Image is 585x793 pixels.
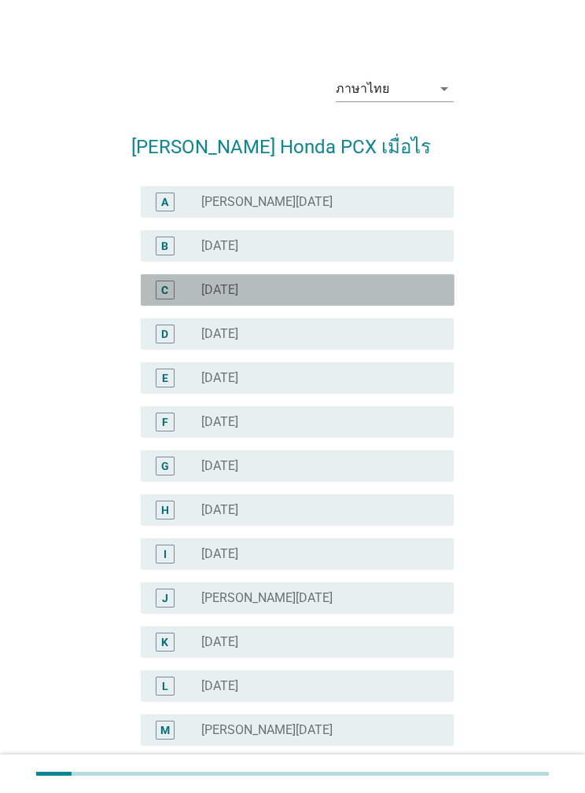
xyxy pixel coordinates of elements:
[161,457,169,474] div: G
[161,633,168,650] div: K
[435,79,454,98] i: arrow_drop_down
[164,545,167,562] div: I
[161,325,168,342] div: D
[161,281,168,298] div: C
[162,413,168,430] div: F
[201,678,238,694] label: [DATE]
[201,194,333,210] label: [PERSON_NAME][DATE]
[201,546,238,562] label: [DATE]
[160,721,170,738] div: M
[161,237,168,254] div: B
[201,238,238,254] label: [DATE]
[161,193,168,210] div: A
[201,502,238,518] label: [DATE]
[162,369,168,386] div: E
[162,677,168,694] div: L
[201,414,238,430] label: [DATE]
[201,370,238,386] label: [DATE]
[131,117,454,161] h2: [PERSON_NAME] Honda PCX เมื่อไร
[162,589,168,606] div: J
[201,326,238,342] label: [DATE]
[201,590,333,606] label: [PERSON_NAME][DATE]
[336,82,389,96] div: ภาษาไทย
[161,501,169,518] div: H
[201,458,238,474] label: [DATE]
[201,722,333,738] label: [PERSON_NAME][DATE]
[201,634,238,650] label: [DATE]
[201,282,238,298] label: [DATE]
